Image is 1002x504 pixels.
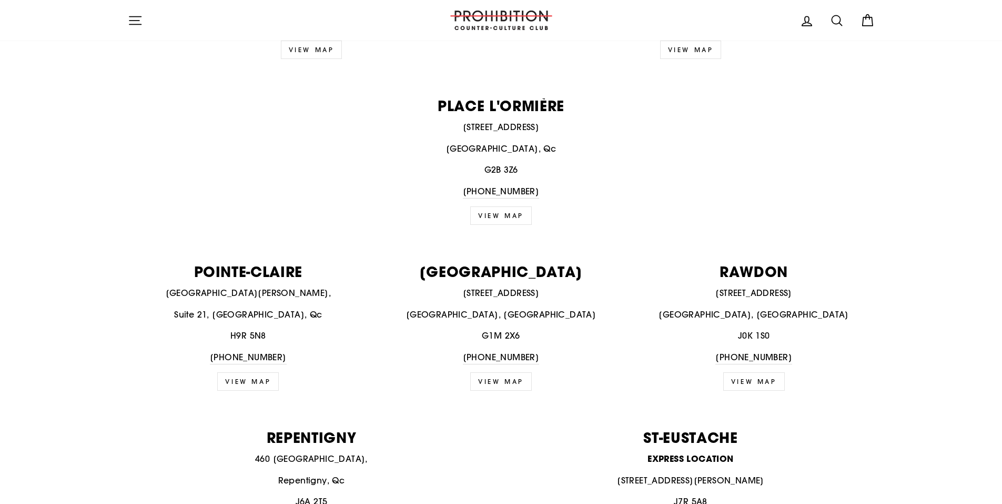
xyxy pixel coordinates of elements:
p: ST-EUSTACHE [507,430,875,444]
p: G2B 3Z6 [128,163,875,177]
p: [GEOGRAPHIC_DATA], [GEOGRAPHIC_DATA] [380,308,622,322]
p: [STREET_ADDRESS] [633,286,875,300]
p: [STREET_ADDRESS] [380,286,622,300]
a: View map [470,206,532,225]
a: VIEW MAP [470,372,532,391]
p: Suite 21, [GEOGRAPHIC_DATA], Qc [128,308,369,322]
a: [PHONE_NUMBER] [463,185,540,199]
p: G1M 2X6 [380,329,622,343]
a: VIEW MAP [723,372,785,391]
p: [STREET_ADDRESS] [128,121,875,134]
p: [GEOGRAPHIC_DATA] [380,264,622,279]
p: [GEOGRAPHIC_DATA][PERSON_NAME], [128,286,369,300]
a: VIEW MAP [217,372,279,391]
p: REPENTIGNY [128,430,495,444]
strong: EXPRESS LOCATION [647,453,733,465]
p: J0K 1S0 [633,329,875,343]
a: [PHONE_NUMBER] [715,351,792,365]
a: view map [660,41,722,59]
p: H9R 5N8 [128,329,369,343]
p: PLACE L'ORMIÈRE [128,98,875,113]
a: [PHONE_NUMBER] [210,351,287,365]
p: RAWDON [633,264,875,279]
p: 460 [GEOGRAPHIC_DATA], [128,452,495,466]
p: [STREET_ADDRESS][PERSON_NAME] [507,474,875,488]
p: POINTE-CLAIRE [128,264,369,279]
img: PROHIBITION COUNTER-CULTURE CLUB [449,11,554,30]
p: [GEOGRAPHIC_DATA], [GEOGRAPHIC_DATA] [633,308,875,322]
p: Repentigny, Qc [128,474,495,488]
p: [GEOGRAPHIC_DATA], Qc [128,142,875,156]
a: [PHONE_NUMBER] [463,351,540,365]
a: View Map [281,41,342,59]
